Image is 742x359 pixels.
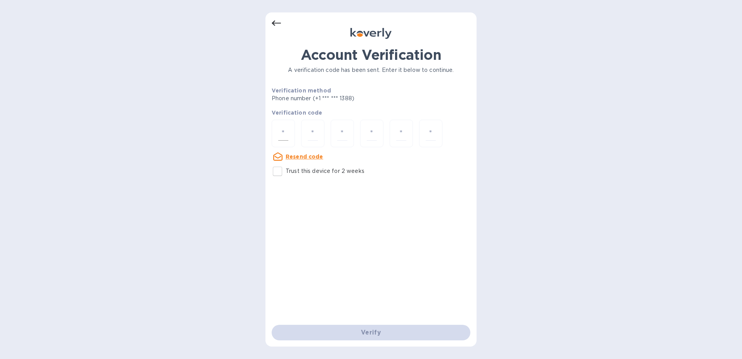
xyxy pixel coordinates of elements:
p: Verification code [272,109,470,117]
p: Phone number (+1 *** *** 1388) [272,94,414,103]
p: Trust this device for 2 weeks [286,167,364,175]
p: A verification code has been sent. Enter it below to continue. [272,66,470,74]
u: Resend code [286,153,323,160]
h1: Account Verification [272,47,470,63]
b: Verification method [272,87,331,94]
